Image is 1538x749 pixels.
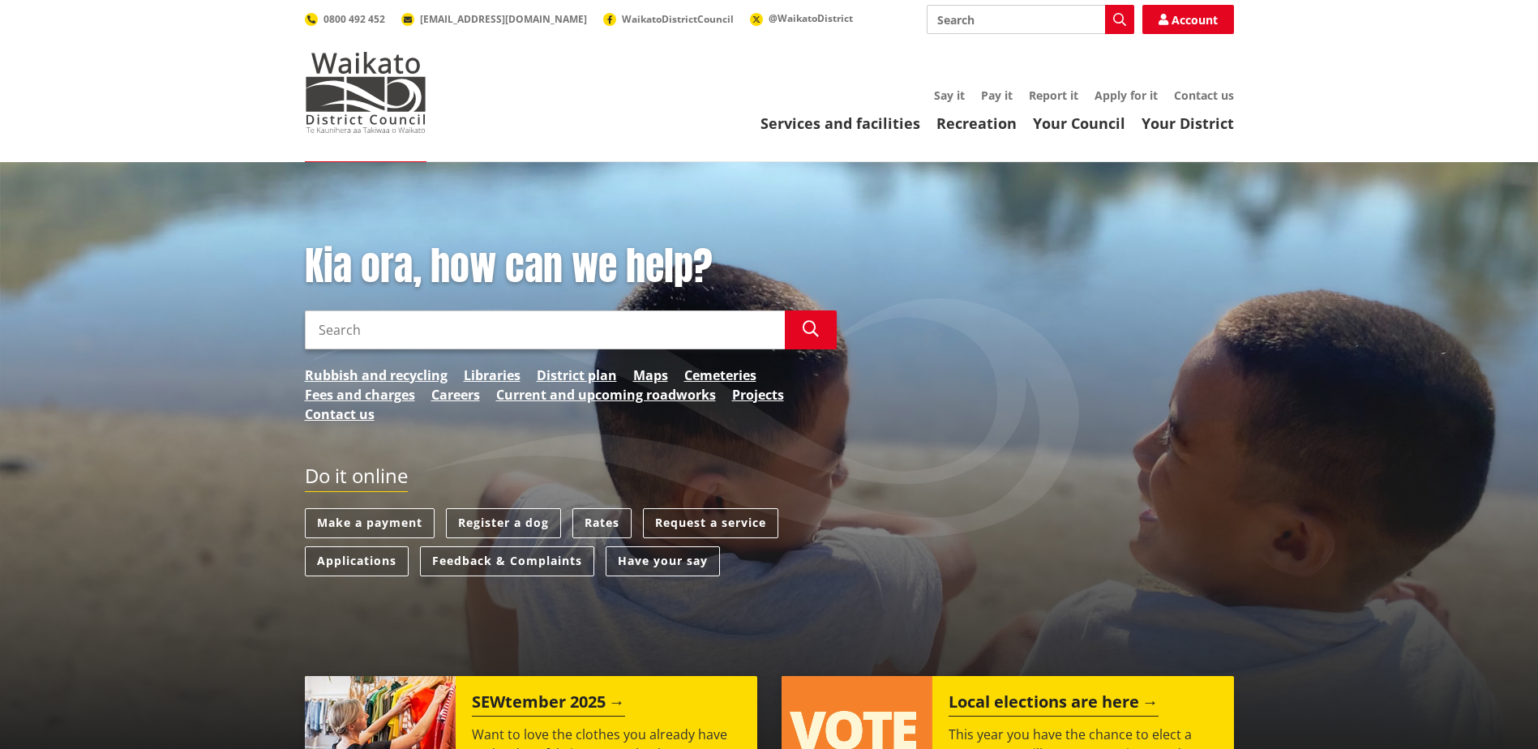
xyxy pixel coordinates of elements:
[537,366,617,385] a: District plan
[603,12,734,26] a: WaikatoDistrictCouncil
[732,385,784,404] a: Projects
[633,366,668,385] a: Maps
[949,692,1159,717] h2: Local elections are here
[305,546,409,576] a: Applications
[934,88,965,103] a: Say it
[305,385,415,404] a: Fees and charges
[305,404,375,424] a: Contact us
[305,508,435,538] a: Make a payment
[684,366,756,385] a: Cemeteries
[1095,88,1158,103] a: Apply for it
[1142,5,1234,34] a: Account
[760,113,920,133] a: Services and facilities
[981,88,1013,103] a: Pay it
[305,12,385,26] a: 0800 492 452
[496,385,716,404] a: Current and upcoming roadworks
[643,508,778,538] a: Request a service
[401,12,587,26] a: [EMAIL_ADDRESS][DOMAIN_NAME]
[420,546,594,576] a: Feedback & Complaints
[305,464,408,493] h2: Do it online
[323,12,385,26] span: 0800 492 452
[305,310,785,349] input: Search input
[305,366,448,385] a: Rubbish and recycling
[472,692,625,717] h2: SEWtember 2025
[1029,88,1078,103] a: Report it
[927,5,1134,34] input: Search input
[1033,113,1125,133] a: Your Council
[464,366,521,385] a: Libraries
[769,11,853,25] span: @WaikatoDistrict
[420,12,587,26] span: [EMAIL_ADDRESS][DOMAIN_NAME]
[446,508,561,538] a: Register a dog
[305,52,426,133] img: Waikato District Council - Te Kaunihera aa Takiwaa o Waikato
[305,243,837,290] h1: Kia ora, how can we help?
[572,508,632,538] a: Rates
[936,113,1017,133] a: Recreation
[750,11,853,25] a: @WaikatoDistrict
[1174,88,1234,103] a: Contact us
[1142,113,1234,133] a: Your District
[431,385,480,404] a: Careers
[606,546,720,576] a: Have your say
[622,12,734,26] span: WaikatoDistrictCouncil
